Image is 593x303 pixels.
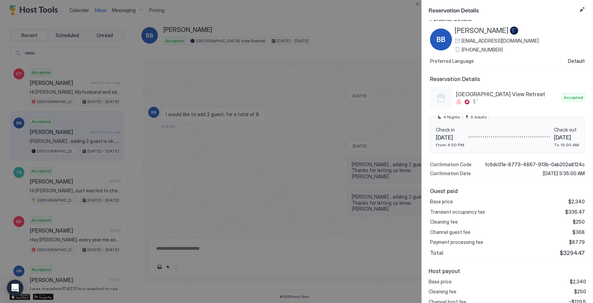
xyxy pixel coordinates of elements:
[430,188,585,194] span: Guest paid
[429,289,456,295] span: Cleaning fee
[430,76,585,82] span: Reservation Details
[430,239,483,245] span: Payment processing fee
[462,38,539,44] span: [EMAIL_ADDRESS][DOMAIN_NAME]
[554,142,579,147] span: To 10:00 AM
[578,5,586,14] button: Edit reservation
[554,127,579,133] span: Check out
[572,229,585,235] span: $368
[560,249,585,256] span: $3294.47
[436,142,464,147] span: From 4:00 PM
[568,58,585,64] span: Default
[443,114,460,120] span: 4 Nights
[429,5,577,14] span: Reservation Details
[455,26,509,35] span: [PERSON_NAME]
[570,279,586,285] span: $2,340
[430,58,474,64] span: Preferred Language
[430,199,453,205] span: Base price
[430,219,458,225] span: Cleaning fee
[429,279,452,285] span: Base price
[485,161,585,168] span: fc6dc01e-8773-4867-913b-0ab202a8124c
[569,239,585,245] span: $87.79
[430,161,472,168] span: Confirmation Code
[430,249,443,256] span: Total
[430,170,471,177] span: Confirmation Date
[436,127,464,133] span: Check in
[574,289,586,295] span: $250
[429,268,586,274] span: Host payout
[564,94,583,101] span: Accepted
[470,114,487,120] span: 6 Adults
[565,209,585,215] span: $336.47
[554,134,579,141] span: [DATE]
[430,229,470,235] span: Channel guest fee
[7,280,23,296] div: Open Intercom Messenger
[462,47,503,53] span: [PHONE_NUMBER]
[573,219,585,225] span: $250
[430,209,485,215] span: Transient occupancy tax
[456,91,559,98] span: [GEOGRAPHIC_DATA] View Retreat
[436,134,464,141] span: [DATE]
[437,34,445,45] span: BB
[543,170,585,177] span: [DATE] 3:35:00 AM
[568,199,585,205] span: $2,340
